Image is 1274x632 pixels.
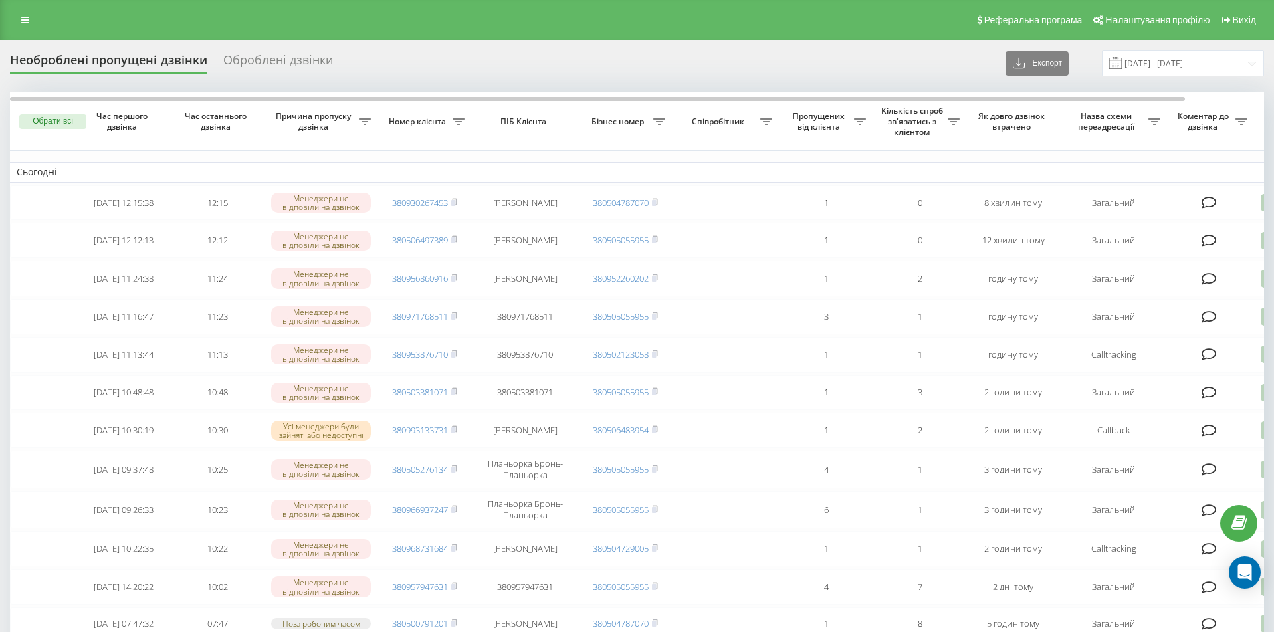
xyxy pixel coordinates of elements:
[471,185,578,221] td: [PERSON_NAME]
[966,185,1060,221] td: 8 хвилин тому
[593,424,649,436] a: 380506483954
[873,261,966,296] td: 2
[593,542,649,554] a: 380504729005
[271,193,371,213] div: Менеджери не відповіли на дзвінок
[171,223,264,258] td: 12:12
[471,451,578,488] td: Планьорка Бронь-Планьорка
[966,375,1060,411] td: 2 години тому
[392,234,448,246] a: 380506497389
[593,234,649,246] a: 380505055955
[171,413,264,448] td: 10:30
[471,569,578,605] td: 380957947631
[1060,185,1167,221] td: Загальний
[171,299,264,334] td: 11:23
[88,111,160,132] span: Час першого дзвінка
[392,617,448,629] a: 380500791201
[392,581,448,593] a: 380957947631
[77,261,171,296] td: [DATE] 11:24:38
[1229,556,1261,589] div: Open Intercom Messenger
[966,491,1060,528] td: 3 години тому
[873,337,966,373] td: 1
[10,53,207,74] div: Необроблені пропущені дзвінки
[779,375,873,411] td: 1
[471,491,578,528] td: Планьорка Бронь-Планьорка
[77,451,171,488] td: [DATE] 09:37:48
[966,223,1060,258] td: 12 хвилин тому
[271,306,371,326] div: Менеджери не відповіли на дзвінок
[1060,491,1167,528] td: Загальний
[19,114,86,129] button: Обрати всі
[966,299,1060,334] td: годину тому
[392,310,448,322] a: 380971768511
[977,111,1049,132] span: Як довго дзвінок втрачено
[392,504,448,516] a: 380966937247
[392,197,448,209] a: 380930267453
[271,576,371,597] div: Менеджери не відповіли на дзвінок
[171,337,264,373] td: 11:13
[471,413,578,448] td: [PERSON_NAME]
[392,542,448,554] a: 380968731684
[1060,375,1167,411] td: Загальний
[77,299,171,334] td: [DATE] 11:16:47
[392,463,448,476] a: 380505276134
[779,299,873,334] td: 3
[966,413,1060,448] td: 2 години тому
[873,531,966,566] td: 1
[392,348,448,360] a: 380953876710
[171,185,264,221] td: 12:15
[471,531,578,566] td: [PERSON_NAME]
[1060,569,1167,605] td: Загальний
[171,569,264,605] td: 10:02
[392,272,448,284] a: 380956860916
[1060,413,1167,448] td: Callback
[223,53,333,74] div: Оброблені дзвінки
[984,15,1083,25] span: Реферальна програма
[1006,51,1069,76] button: Експорт
[471,375,578,411] td: 380503381071
[593,463,649,476] a: 380505055955
[1060,337,1167,373] td: Calltracking
[1060,261,1167,296] td: Загальний
[271,539,371,559] div: Менеджери не відповіли на дзвінок
[271,459,371,480] div: Менеджери не відповіли на дзвінок
[786,111,854,132] span: Пропущених від клієнта
[593,617,649,629] a: 380504787070
[181,111,253,132] span: Час останнього дзвінка
[873,375,966,411] td: 3
[471,223,578,258] td: [PERSON_NAME]
[471,261,578,296] td: [PERSON_NAME]
[77,491,171,528] td: [DATE] 09:26:33
[779,451,873,488] td: 4
[966,337,1060,373] td: годину тому
[77,337,171,373] td: [DATE] 11:13:44
[966,261,1060,296] td: годину тому
[593,348,649,360] a: 380502123058
[77,185,171,221] td: [DATE] 12:15:38
[271,383,371,403] div: Менеджери не відповіли на дзвінок
[873,451,966,488] td: 1
[385,116,453,127] span: Номер клієнта
[873,223,966,258] td: 0
[779,185,873,221] td: 1
[471,299,578,334] td: 380971768511
[77,569,171,605] td: [DATE] 14:20:22
[171,491,264,528] td: 10:23
[779,413,873,448] td: 1
[171,531,264,566] td: 10:22
[593,386,649,398] a: 380505055955
[392,386,448,398] a: 380503381071
[271,344,371,364] div: Менеджери не відповіли на дзвінок
[1060,531,1167,566] td: Calltracking
[779,569,873,605] td: 4
[77,375,171,411] td: [DATE] 10:48:48
[593,504,649,516] a: 380505055955
[873,491,966,528] td: 1
[271,111,359,132] span: Причина пропуску дзвінка
[271,231,371,251] div: Менеджери не відповіли на дзвінок
[171,261,264,296] td: 11:24
[1060,223,1167,258] td: Загальний
[779,261,873,296] td: 1
[593,272,649,284] a: 380952260202
[966,451,1060,488] td: 3 години тому
[779,337,873,373] td: 1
